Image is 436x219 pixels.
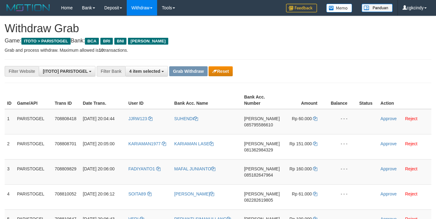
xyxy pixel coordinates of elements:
[55,166,76,171] span: 708809829
[15,159,52,184] td: PARISTOGEL
[381,141,397,146] a: Approve
[99,48,103,53] strong: 10
[21,38,71,45] span: ITOTO > PARISTOGEL
[39,66,95,77] button: [ITOTO] PARISTOGEL
[83,116,114,121] span: [DATE] 20:04:44
[174,141,214,146] a: KARIAMAN LASE
[80,91,126,109] th: Date Trans.
[174,191,214,196] a: [PERSON_NAME]
[128,191,151,196] a: SOITA89
[15,109,52,134] td: PARISTOGEL
[282,91,327,109] th: Amount
[128,191,146,196] span: SOITA89
[327,184,357,209] td: - - -
[125,66,168,77] button: 4 item selected
[357,91,378,109] th: Status
[128,116,152,121] a: JJRW123
[244,147,273,152] span: Copy 081362984329 to clipboard
[83,166,114,171] span: [DATE] 20:06:00
[327,91,357,109] th: Balance
[244,122,273,127] span: Copy 085795586610 to clipboard
[128,166,161,171] a: FADIYANTO1
[97,66,125,77] div: Filter Bank
[405,166,417,171] a: Reject
[362,4,393,12] img: panduan.png
[43,69,88,74] span: [ITOTO] PARISTOGEL
[83,141,114,146] span: [DATE] 20:05:00
[242,91,282,109] th: Bank Acc. Number
[244,198,273,203] span: Copy 082282619805 to clipboard
[244,116,280,121] span: [PERSON_NAME]
[128,141,166,146] a: KARIAMAN1977
[172,91,241,109] th: Bank Acc. Name
[174,116,198,121] a: SUHENDI
[244,141,280,146] span: [PERSON_NAME]
[292,116,312,121] span: Rp 60.000
[5,184,15,209] td: 4
[15,91,52,109] th: Game/API
[405,141,417,146] a: Reject
[128,141,161,146] span: KARIAMAN1977
[129,69,160,74] span: 4 item selected
[5,22,431,35] h1: Withdraw Grab
[169,66,207,76] button: Grab Withdraw
[326,4,352,12] img: Button%20Memo.svg
[52,91,80,109] th: Trans ID
[128,116,147,121] span: JJRW123
[5,38,431,44] h4: Game: Bank:
[5,47,431,53] p: Grab and process withdraw. Maximum allowed is transactions.
[85,38,99,45] span: BCA
[126,91,172,109] th: User ID
[83,191,114,196] span: [DATE] 20:06:12
[292,191,312,196] span: Rp 61.000
[5,66,39,77] div: Filter Website
[378,91,431,109] th: Action
[244,173,273,177] span: Copy 085182647964 to clipboard
[327,134,357,159] td: - - -
[209,66,232,76] button: Reset
[289,166,312,171] span: Rp 160.000
[5,159,15,184] td: 3
[100,38,112,45] span: BRI
[381,166,397,171] a: Approve
[128,166,155,171] span: FADIYANTO1
[327,159,357,184] td: - - -
[313,141,317,146] a: Copy 151000 to clipboard
[5,91,15,109] th: ID
[313,166,317,171] a: Copy 160000 to clipboard
[5,134,15,159] td: 2
[15,134,52,159] td: PARISTOGEL
[405,191,417,196] a: Reject
[55,141,76,146] span: 708808701
[128,38,168,45] span: [PERSON_NAME]
[313,116,317,121] a: Copy 60000 to clipboard
[244,166,280,171] span: [PERSON_NAME]
[55,191,76,196] span: 708810052
[327,109,357,134] td: - - -
[286,4,317,12] img: Feedback.jpg
[381,116,397,121] a: Approve
[114,38,126,45] span: BNI
[381,191,397,196] a: Approve
[244,191,280,196] span: [PERSON_NAME]
[5,109,15,134] td: 1
[55,116,76,121] span: 708808418
[15,184,52,209] td: PARISTOGEL
[174,166,215,171] a: MAFAL JUNIANTO
[289,141,312,146] span: Rp 151.000
[5,3,52,12] img: MOTION_logo.png
[405,116,417,121] a: Reject
[313,191,317,196] a: Copy 61000 to clipboard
